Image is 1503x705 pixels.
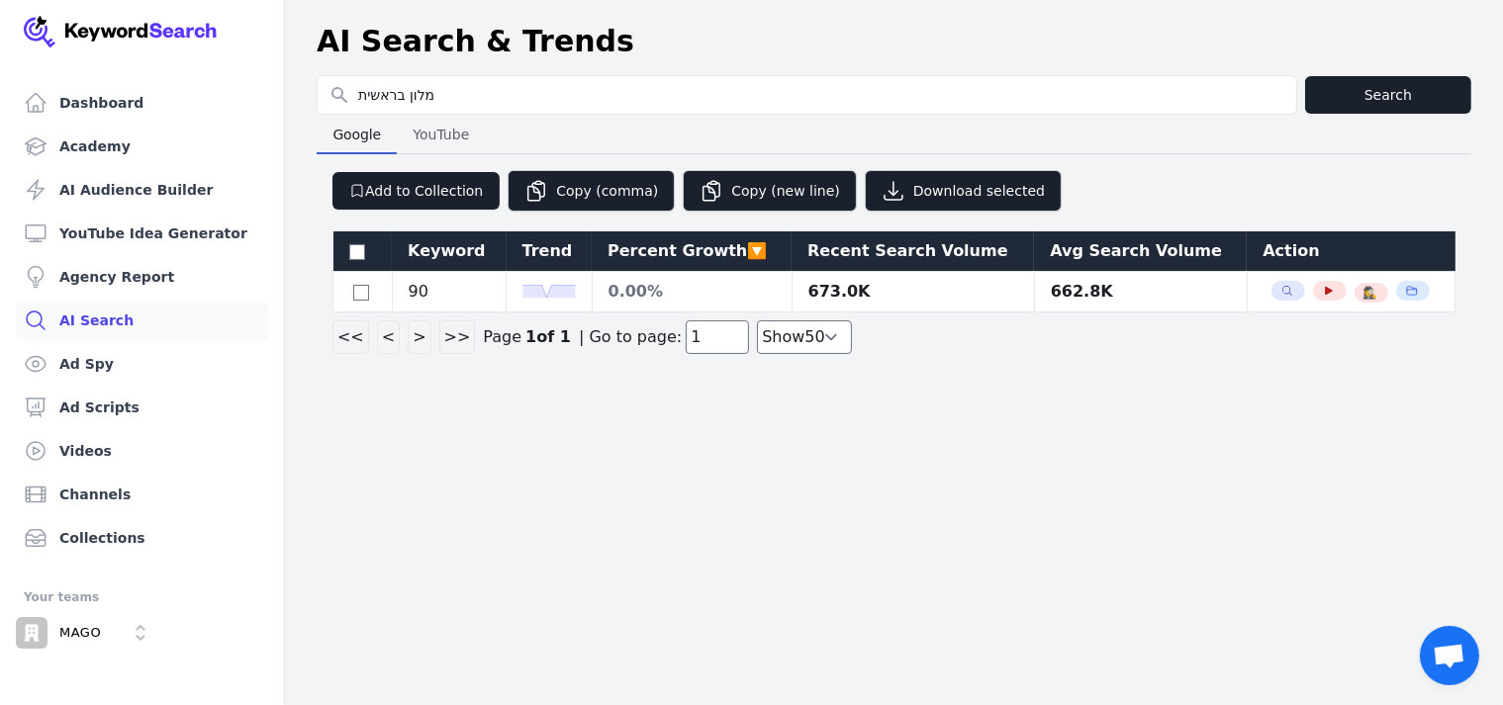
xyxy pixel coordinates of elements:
[525,325,571,349] strong: 1 of 1
[408,239,491,263] div: Keyword
[318,76,1296,114] input: Search
[408,320,430,354] button: >
[808,280,1018,304] div: 673.0K
[807,239,1018,263] div: Recent Search Volume
[16,518,268,558] a: Collections
[332,320,369,354] button: <<
[332,172,500,210] button: Add to Collection
[579,320,749,354] span: | Go to page:
[439,320,476,354] button: >>
[522,239,577,263] div: Trend
[392,272,507,312] td: 90
[609,280,776,304] div: 0.00 %
[24,585,260,609] div: Your teams
[325,121,389,148] span: Google
[1305,76,1471,114] button: Search
[317,24,634,59] h1: AI Search & Trends
[377,320,400,354] button: <
[1051,280,1231,304] div: 662.8K
[483,325,521,349] div: Page
[16,83,268,123] a: Dashboard
[16,214,268,253] a: YouTube Idea Generator
[24,16,218,47] img: Your Company
[16,388,268,427] a: Ad Scripts
[1050,239,1231,263] div: Avg Search Volume
[683,170,857,212] button: Copy (new line)
[1263,239,1439,263] div: Action
[508,170,675,212] button: Copy (comma)
[16,301,268,340] a: AI Search
[1362,285,1378,301] button: 🕵️‍♀️
[608,239,776,263] div: Percent Growth 🔽
[1362,285,1377,301] span: 🕵️‍♀️
[59,624,101,642] p: MAGO
[16,431,268,471] a: Videos
[16,475,268,514] a: Channels
[16,617,47,649] img: MAGO
[16,170,268,210] a: AI Audience Builder
[1420,626,1479,685] a: Open chat
[16,257,268,297] a: Agency Report
[865,170,1062,212] button: Download selected
[16,617,156,649] button: Open organization switcher
[16,344,268,384] a: Ad Spy
[405,121,477,148] span: YouTube
[16,127,268,166] a: Academy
